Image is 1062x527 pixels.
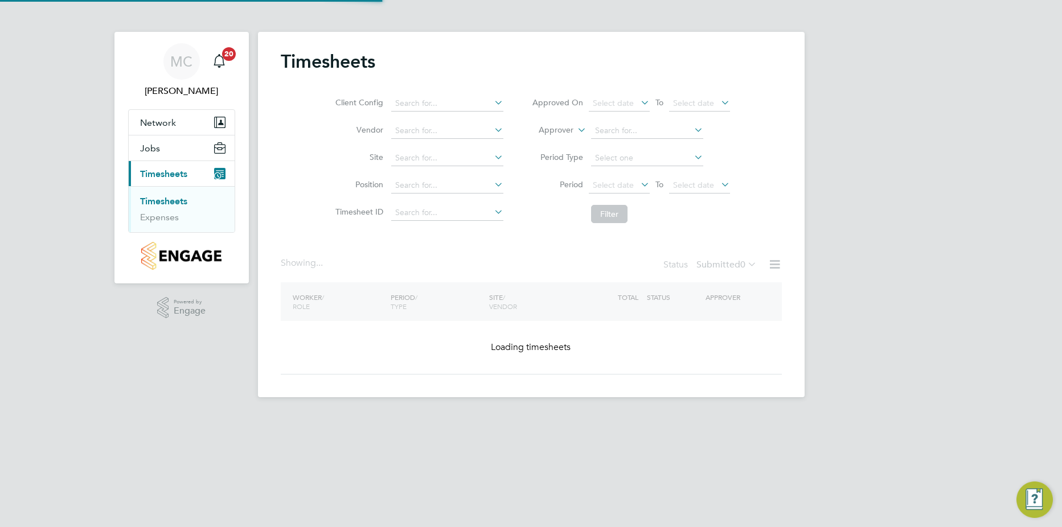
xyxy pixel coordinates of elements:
span: ... [316,257,323,269]
a: MC[PERSON_NAME] [128,43,235,98]
div: Timesheets [129,186,235,232]
span: MC [170,54,192,69]
nav: Main navigation [114,32,249,283]
span: Select date [593,180,634,190]
label: Timesheet ID [332,207,383,217]
button: Engage Resource Center [1016,481,1053,518]
span: Select date [593,98,634,108]
input: Search for... [591,123,703,139]
label: Period [532,179,583,190]
span: Jobs [140,143,160,154]
label: Submitted [696,259,757,270]
h2: Timesheets [281,50,375,73]
span: To [652,177,667,192]
span: Select date [673,180,714,190]
button: Network [129,110,235,135]
a: Powered byEngage [157,297,206,319]
img: countryside-properties-logo-retina.png [141,242,222,270]
button: Timesheets [129,161,235,186]
span: 0 [740,259,745,270]
button: Jobs [129,135,235,160]
a: Timesheets [140,196,187,207]
label: Position [332,179,383,190]
span: Powered by [174,297,206,307]
button: Filter [591,205,628,223]
label: Approver [522,125,573,136]
input: Search for... [391,150,503,166]
label: Vendor [332,125,383,135]
span: Timesheets [140,168,187,179]
input: Search for... [391,205,503,221]
span: 20 [222,47,236,61]
span: Engage [174,306,206,316]
a: Go to home page [128,242,235,270]
label: Period Type [532,152,583,162]
label: Approved On [532,97,583,108]
a: 20 [208,43,231,80]
span: Marian Chitimus [128,84,235,98]
label: Site [332,152,383,162]
input: Select one [591,150,703,166]
input: Search for... [391,96,503,112]
div: Status [663,257,759,273]
span: Select date [673,98,714,108]
input: Search for... [391,123,503,139]
label: Client Config [332,97,383,108]
a: Expenses [140,212,179,223]
input: Search for... [391,178,503,193]
span: To [652,95,667,110]
div: Showing [281,257,325,269]
span: Network [140,117,176,128]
